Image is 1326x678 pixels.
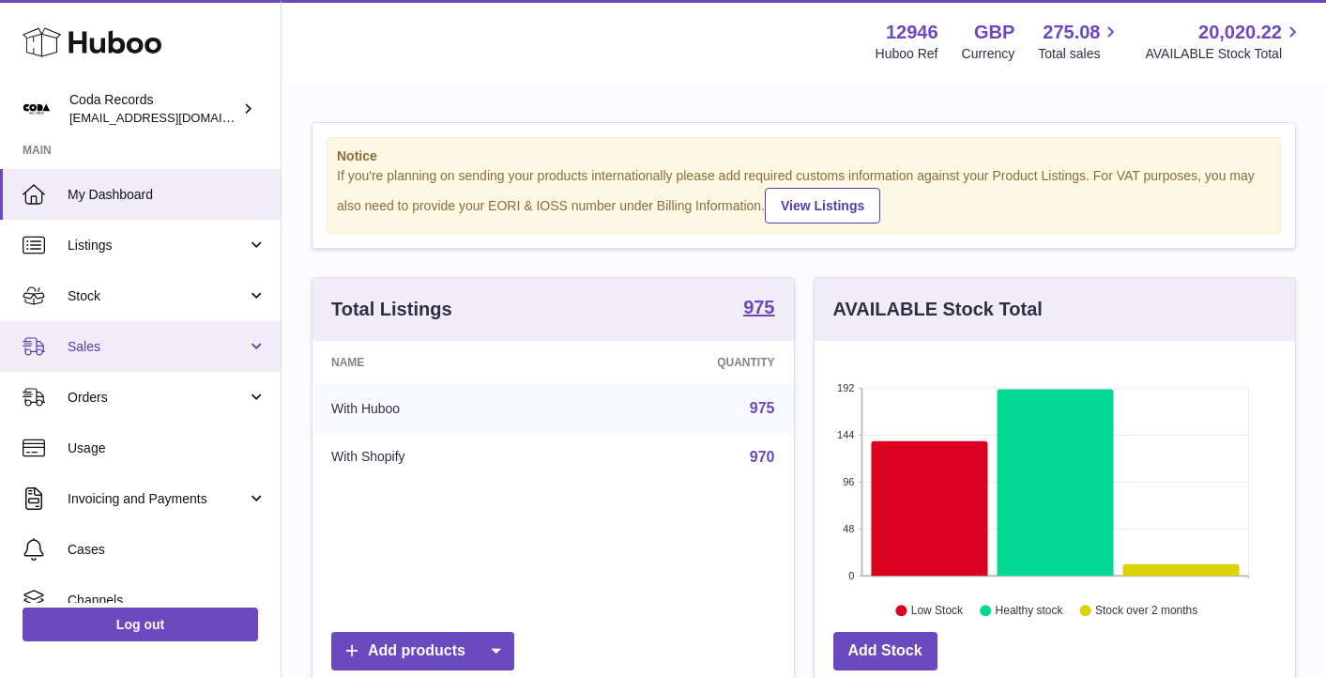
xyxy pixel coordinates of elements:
span: Orders [68,389,247,407]
span: Total sales [1038,45,1121,63]
span: 20,020.22 [1198,20,1282,45]
div: If you're planning on sending your products internationally please add required customs informati... [337,167,1271,223]
text: 0 [848,570,854,581]
div: Currency [962,45,1015,63]
a: 20,020.22 AVAILABLE Stock Total [1145,20,1303,63]
h3: Total Listings [331,297,452,322]
th: Name [312,341,572,384]
span: My Dashboard [68,186,267,204]
span: Channels [68,592,267,609]
span: Invoicing and Payments [68,490,247,508]
a: 975 [743,298,774,320]
a: View Listings [765,188,880,223]
td: With Huboo [312,384,572,433]
span: AVAILABLE Stock Total [1145,45,1303,63]
strong: GBP [974,20,1014,45]
a: Log out [23,608,258,641]
text: 96 [843,476,854,487]
a: 975 [750,400,775,416]
text: 48 [843,523,854,534]
strong: Notice [337,147,1271,165]
text: Low Stock [910,604,963,617]
text: Stock over 2 months [1095,604,1197,617]
span: Cases [68,541,267,559]
span: Usage [68,439,267,457]
div: Huboo Ref [876,45,938,63]
span: 275.08 [1043,20,1100,45]
strong: 12946 [886,20,938,45]
span: Stock [68,287,247,305]
img: haz@pcatmedia.com [23,95,51,123]
span: Listings [68,237,247,254]
span: Sales [68,338,247,356]
a: Add Stock [833,632,937,670]
td: With Shopify [312,433,572,482]
a: 970 [750,449,775,465]
span: [EMAIL_ADDRESS][DOMAIN_NAME] [69,110,276,125]
strong: 975 [743,298,774,316]
a: 275.08 Total sales [1038,20,1121,63]
text: 192 [837,382,854,393]
th: Quantity [572,341,793,384]
a: Add products [331,632,514,670]
text: 144 [837,429,854,440]
text: Healthy stock [995,604,1063,617]
h3: AVAILABLE Stock Total [833,297,1043,322]
div: Coda Records [69,91,238,127]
